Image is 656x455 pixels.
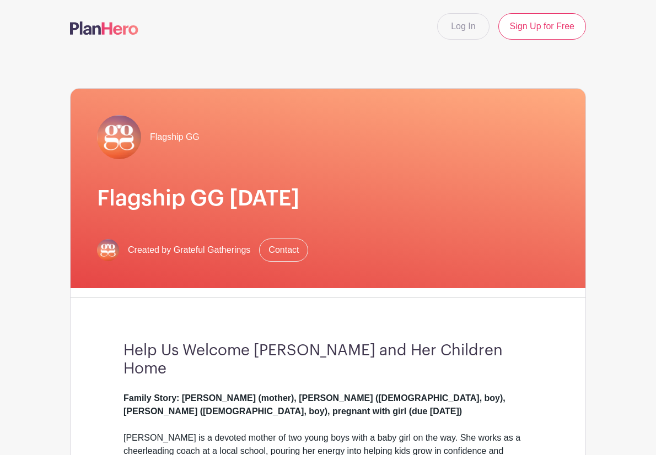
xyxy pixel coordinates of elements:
[150,131,200,144] span: Flagship GG
[128,243,250,257] span: Created by Grateful Gatherings
[259,239,308,262] a: Contact
[97,239,119,261] img: gg-logo-planhero-final.png
[70,21,138,35] img: logo-507f7623f17ff9eddc593b1ce0a138ce2505c220e1c5a4e2b4648c50719b7d32.svg
[437,13,489,40] a: Log In
[97,115,141,159] img: gg-logo-planhero-final.png
[123,342,533,378] h3: Help Us Welcome [PERSON_NAME] and Her Children Home
[498,13,586,40] a: Sign Up for Free
[123,393,506,416] strong: Family Story: [PERSON_NAME] (mother), [PERSON_NAME] ([DEMOGRAPHIC_DATA], boy), [PERSON_NAME] ([DE...
[97,186,559,212] h1: Flagship GG [DATE]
